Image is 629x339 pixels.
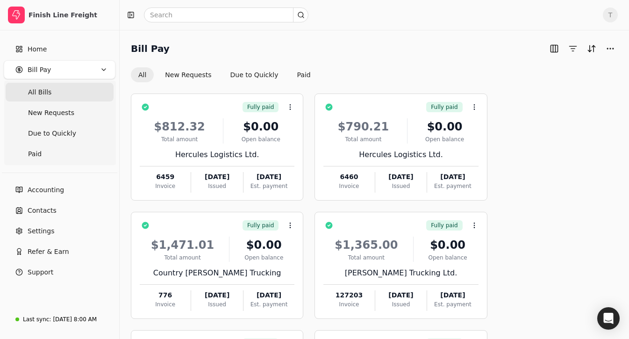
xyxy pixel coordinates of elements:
[431,221,457,230] span: Fully paid
[323,172,374,182] div: 6460
[375,182,427,190] div: Issued
[227,118,294,135] div: $0.00
[411,118,479,135] div: $0.00
[323,118,403,135] div: $790.21
[140,267,294,279] div: Country [PERSON_NAME] Trucking
[140,300,191,309] div: Invoice
[233,253,294,262] div: Open balance
[227,135,294,144] div: Open balance
[597,307,620,330] div: Open Intercom Messenger
[427,182,478,190] div: Est. payment
[191,300,243,309] div: Issued
[28,206,57,216] span: Contacts
[131,67,318,82] div: Invoice filter options
[4,40,115,58] a: Home
[323,182,374,190] div: Invoice
[603,7,618,22] button: T
[243,300,294,309] div: Est. payment
[28,129,76,138] span: Due to Quickly
[223,67,286,82] button: Due to Quickly
[323,253,409,262] div: Total amount
[243,182,294,190] div: Est. payment
[191,182,243,190] div: Issued
[4,201,115,220] a: Contacts
[131,67,154,82] button: All
[427,290,478,300] div: [DATE]
[28,226,54,236] span: Settings
[4,263,115,281] button: Support
[6,124,114,143] a: Due to Quickly
[243,290,294,300] div: [DATE]
[4,311,115,328] a: Last sync:[DATE] 8:00 AM
[247,221,274,230] span: Fully paid
[4,180,115,199] a: Accounting
[6,144,114,163] a: Paid
[140,253,225,262] div: Total amount
[375,172,427,182] div: [DATE]
[584,41,599,56] button: Sort
[4,242,115,261] button: Refer & Earn
[323,290,374,300] div: 127203
[28,185,64,195] span: Accounting
[427,172,478,182] div: [DATE]
[290,67,318,82] button: Paid
[28,108,74,118] span: New Requests
[140,172,191,182] div: 6459
[191,172,243,182] div: [DATE]
[191,290,243,300] div: [DATE]
[140,135,219,144] div: Total amount
[431,103,457,111] span: Fully paid
[6,83,114,101] a: All Bills
[411,135,479,144] div: Open balance
[140,290,191,300] div: 776
[28,65,51,75] span: Bill Pay
[323,149,478,160] div: Hercules Logistics Ltd.
[140,182,191,190] div: Invoice
[323,135,403,144] div: Total amount
[144,7,308,22] input: Search
[4,222,115,240] a: Settings
[417,237,479,253] div: $0.00
[233,237,294,253] div: $0.00
[4,60,115,79] button: Bill Pay
[6,103,114,122] a: New Requests
[247,103,274,111] span: Fully paid
[243,172,294,182] div: [DATE]
[140,149,294,160] div: Hercules Logistics Ltd.
[28,87,51,97] span: All Bills
[375,290,427,300] div: [DATE]
[417,253,479,262] div: Open balance
[28,44,47,54] span: Home
[53,315,97,324] div: [DATE] 8:00 AM
[157,67,219,82] button: New Requests
[140,237,225,253] div: $1,471.01
[28,267,53,277] span: Support
[323,300,374,309] div: Invoice
[140,118,219,135] div: $812.32
[29,10,111,20] div: Finish Line Freight
[323,237,409,253] div: $1,365.00
[28,247,69,257] span: Refer & Earn
[28,149,42,159] span: Paid
[603,41,618,56] button: More
[131,41,170,56] h2: Bill Pay
[427,300,478,309] div: Est. payment
[323,267,478,279] div: [PERSON_NAME] Trucking Ltd.
[375,300,427,309] div: Issued
[23,315,51,324] div: Last sync:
